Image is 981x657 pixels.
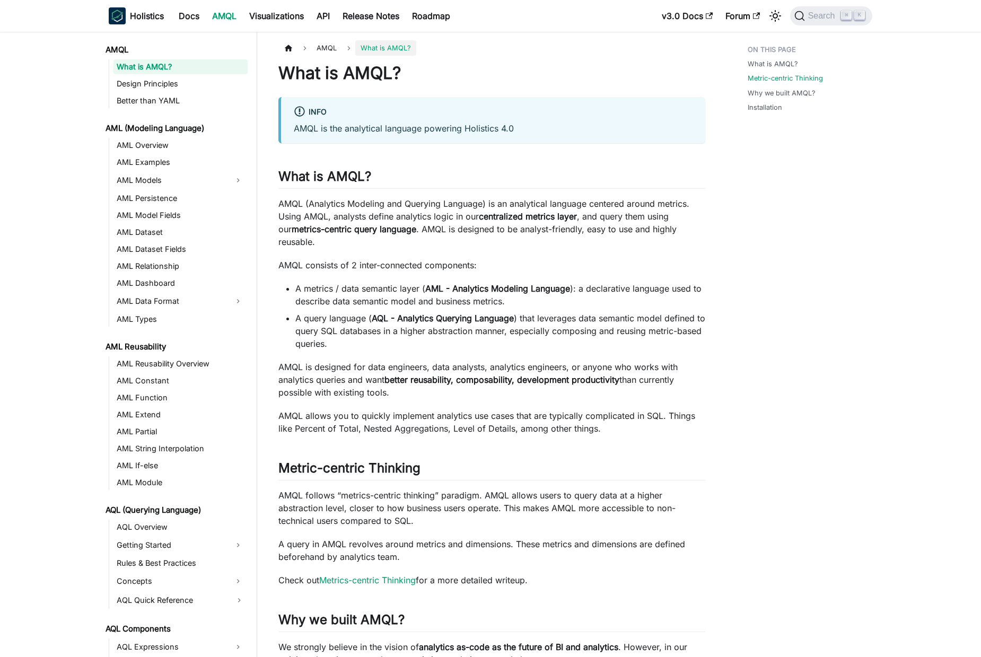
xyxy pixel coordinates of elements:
b: Holistics [130,10,164,22]
a: AQL Components [102,621,248,636]
p: AMQL (Analytics Modeling and Querying Language) is an analytical language centered around metrics... [278,197,705,248]
p: AMQL is the analytical language powering Holistics 4.0 [294,122,693,135]
a: AML Examples [113,155,248,170]
button: Expand sidebar category 'Concepts' [229,573,248,590]
h2: What is AMQL? [278,169,705,189]
span: AMQL [311,40,342,56]
a: Metrics-centric Thinking [319,575,416,585]
a: What is AMQL? [113,59,248,74]
strong: centralized metrics layer [479,211,577,222]
strong: AML - Analytics Modeling Language [425,283,570,294]
a: AML Reusability Overview [113,356,248,371]
a: AML Overview [113,138,248,153]
a: AMQL [102,42,248,57]
a: AML If-else [113,458,248,473]
a: Release Notes [336,7,406,24]
h2: Metric-centric Thinking [278,460,705,480]
button: Expand sidebar category 'AML Models' [229,172,248,189]
a: AML Dataset [113,225,248,240]
a: AML Models [113,172,229,189]
button: Search (Command+K) [790,6,872,25]
a: Metric-centric Thinking [748,73,823,83]
a: AML String Interpolation [113,441,248,456]
a: API [310,7,336,24]
h2: Why we built AMQL? [278,612,705,632]
a: Why we built AMQL? [748,88,816,98]
button: Expand sidebar category 'AQL Expressions' [229,638,248,655]
span: Search [805,11,842,21]
a: Home page [278,40,299,56]
a: AML Module [113,475,248,490]
a: AQL Quick Reference [113,592,248,609]
a: AML Persistence [113,191,248,206]
a: What is AMQL? [748,59,798,69]
a: Installation [748,102,782,112]
p: AMQL follows “metrics-centric thinking” paradigm. AMQL allows users to query data at a higher abs... [278,489,705,527]
a: Roadmap [406,7,457,24]
strong: analytics as-code as the future of BI and analytics [419,642,618,652]
strong: better reusability, composability, development productivity [384,374,619,385]
a: AQL Overview [113,520,248,535]
a: AML Extend [113,407,248,422]
a: AML Data Format [113,293,229,310]
p: AMQL is designed for data engineers, data analysts, analytics engineers, or anyone who works with... [278,361,705,399]
img: Holistics [109,7,126,24]
p: AMQL allows you to quickly implement analytics use cases that are typically complicated in SQL. T... [278,409,705,435]
a: AML Partial [113,424,248,439]
a: AML Constant [113,373,248,388]
button: Switch between dark and light mode (currently light mode) [767,7,784,24]
a: Getting Started [113,537,229,554]
kbd: ⌘ [841,11,852,20]
button: Expand sidebar category 'AML Data Format' [229,293,248,310]
strong: AQL - Analytics Querying Language [372,313,514,323]
button: Expand sidebar category 'Getting Started' [229,537,248,554]
a: Better than YAML [113,93,248,108]
div: info [294,106,693,119]
strong: metrics-centric query language [292,224,416,234]
a: AMQL [206,7,243,24]
a: AML Dataset Fields [113,242,248,257]
h1: What is AMQL? [278,63,705,84]
a: Visualizations [243,7,310,24]
kbd: K [854,11,865,20]
a: AML Model Fields [113,208,248,223]
a: Rules & Best Practices [113,556,248,571]
a: AML Types [113,312,248,327]
a: Design Principles [113,76,248,91]
a: Concepts [113,573,229,590]
a: AML Reusability [102,339,248,354]
p: A query in AMQL revolves around metrics and dimensions. These metrics and dimensions are defined ... [278,538,705,563]
span: What is AMQL? [355,40,416,56]
a: AQL Expressions [113,638,229,655]
a: AML Dashboard [113,276,248,291]
li: A metrics / data semantic layer ( ): a declarative language used to describe data semantic model ... [295,282,705,308]
nav: Docs sidebar [98,32,257,657]
p: AMQL consists of 2 inter-connected components: [278,259,705,271]
p: Check out for a more detailed writeup. [278,574,705,586]
a: HolisticsHolistics [109,7,164,24]
li: A query language ( ) that leverages data semantic model defined to query SQL databases in a highe... [295,312,705,350]
nav: Breadcrumbs [278,40,705,56]
a: v3.0 Docs [655,7,719,24]
a: AML Function [113,390,248,405]
a: AML Relationship [113,259,248,274]
a: Docs [172,7,206,24]
a: Forum [719,7,766,24]
a: AQL (Querying Language) [102,503,248,518]
a: AML (Modeling Language) [102,121,248,136]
